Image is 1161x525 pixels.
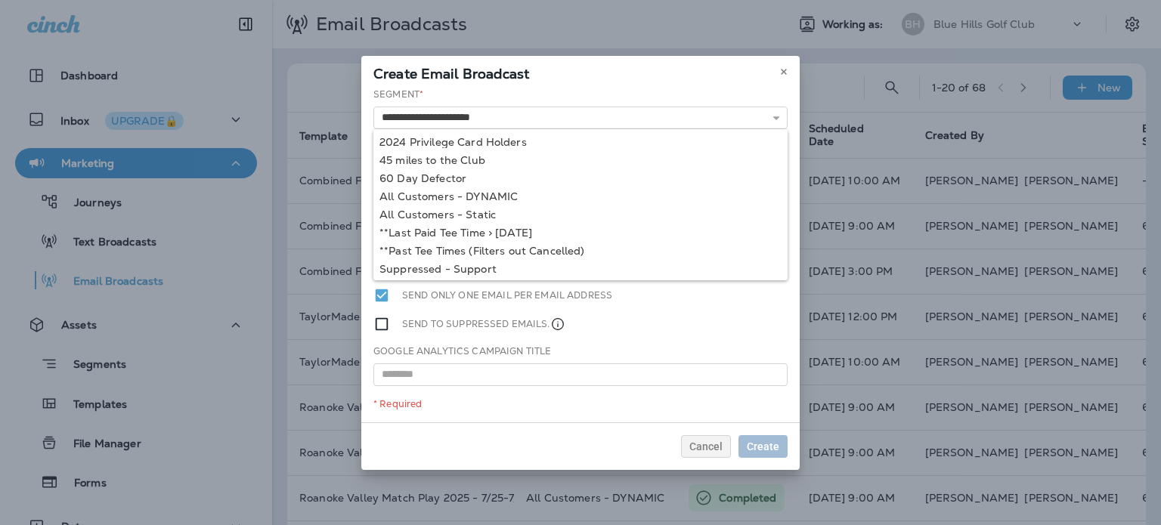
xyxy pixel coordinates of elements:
span: Create [747,441,779,452]
div: * Required [373,398,788,410]
button: Create [738,435,788,458]
div: 60 Day Defector [379,172,782,184]
label: Google Analytics Campaign Title [373,345,551,357]
div: Create Email Broadcast [361,56,800,88]
div: 2024 Privilege Card Holders [379,136,782,148]
div: All Customers - Static [379,208,782,221]
div: All Customers - DYNAMIC [379,190,782,202]
label: Send only one email per email address [402,287,612,304]
span: Cancel [689,441,723,452]
div: **Last Paid Tee Time > [DATE] [379,227,782,239]
label: Send to suppressed emails. [402,316,565,332]
div: 45 miles to the Club [379,154,782,166]
div: **Past Tee Times (Filters out Cancelled) [379,245,782,257]
button: Cancel [681,435,731,458]
div: Suppressed - Support [379,263,782,275]
label: Segment [373,88,423,100]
